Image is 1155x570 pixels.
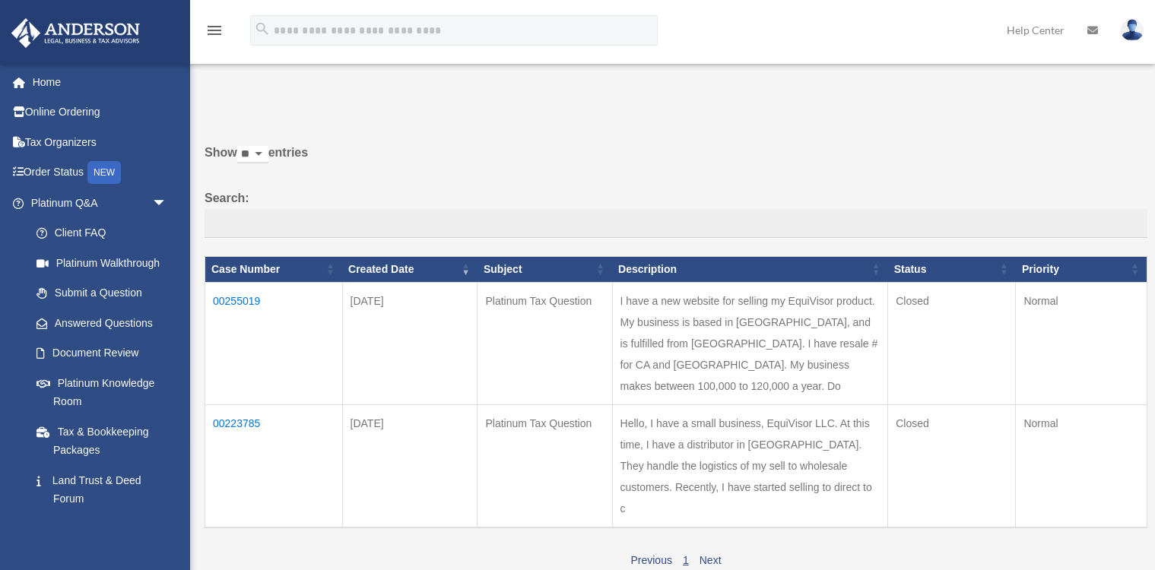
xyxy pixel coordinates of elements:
a: 1 [683,554,689,566]
th: Created Date: activate to sort column ascending [342,256,478,282]
a: Order StatusNEW [11,157,190,188]
td: I have a new website for selling my EquiVisor product. My business is based in [GEOGRAPHIC_DATA],... [612,282,888,404]
div: NEW [87,161,121,184]
a: Answered Questions [21,308,175,338]
a: Platinum Walkthrough [21,248,182,278]
th: Priority: activate to sort column ascending [1016,256,1147,282]
td: Normal [1016,404,1147,527]
a: Land Trust & Deed Forum [21,465,182,514]
td: Platinum Tax Question [478,404,612,527]
select: Showentries [237,146,268,163]
th: Status: activate to sort column ascending [888,256,1016,282]
a: Online Ordering [11,97,190,128]
a: Home [11,67,190,97]
a: Portal Feedback [21,514,182,544]
a: menu [205,27,224,40]
td: [DATE] [342,282,478,404]
td: 00255019 [205,282,343,404]
a: Platinum Q&Aarrow_drop_down [11,188,182,218]
span: arrow_drop_down [152,188,182,219]
th: Case Number: activate to sort column ascending [205,256,343,282]
label: Show entries [205,142,1147,179]
input: Search: [205,209,1147,238]
a: Submit a Question [21,278,182,309]
img: Anderson Advisors Platinum Portal [7,18,144,48]
a: Tax & Bookkeeping Packages [21,416,182,465]
a: Client FAQ [21,218,182,249]
img: User Pic [1121,19,1144,41]
td: [DATE] [342,404,478,527]
i: search [254,21,271,37]
a: Platinum Knowledge Room [21,368,182,416]
td: Hello, I have a small business, EquiVisor LLC. At this time, I have a distributor in [GEOGRAPHIC_... [612,404,888,527]
td: Normal [1016,282,1147,404]
a: Tax Organizers [11,127,190,157]
th: Description: activate to sort column ascending [612,256,888,282]
td: Closed [888,282,1016,404]
a: Document Review [21,338,182,369]
td: 00223785 [205,404,343,527]
a: Previous [630,554,671,566]
td: Platinum Tax Question [478,282,612,404]
a: Next [700,554,722,566]
td: Closed [888,404,1016,527]
label: Search: [205,188,1147,238]
i: menu [205,21,224,40]
th: Subject: activate to sort column ascending [478,256,612,282]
